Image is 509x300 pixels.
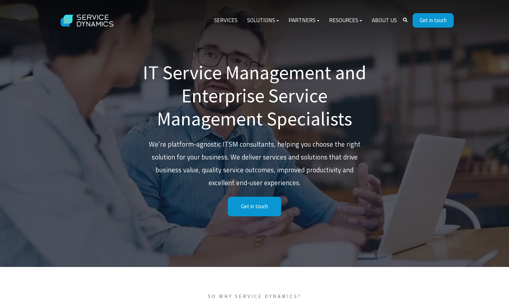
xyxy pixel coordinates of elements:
[209,13,242,28] a: Services
[242,13,284,28] a: Solutions
[55,8,120,33] img: Service Dynamics Logo - White
[142,61,367,130] h1: IT Service Management and Enterprise Service Management Specialists
[413,13,454,28] a: Get in touch
[62,293,447,300] span: So why Service Dynamics?
[284,13,324,28] a: Partners
[324,13,367,28] a: Resources
[142,138,367,189] p: We’re platform-agnostic ITSM consultants, helping you choose the right solution for your business...
[209,13,402,28] div: Navigation Menu
[367,13,402,28] a: About Us
[228,197,281,216] a: Get in touch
